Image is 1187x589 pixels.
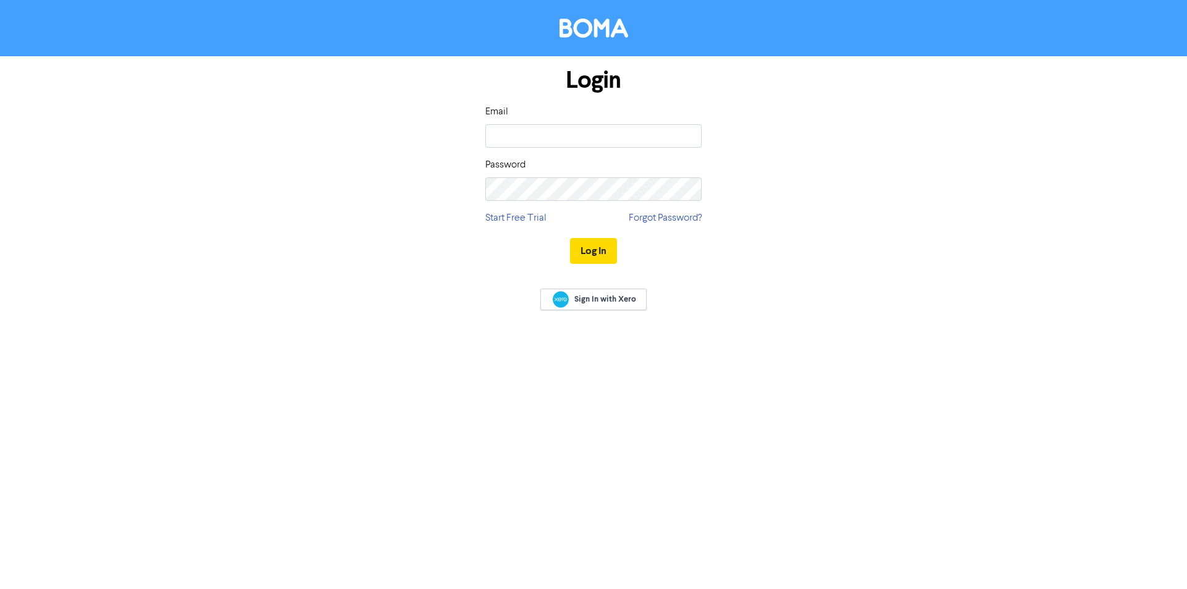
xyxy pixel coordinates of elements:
[540,289,647,310] a: Sign In with Xero
[485,211,547,226] a: Start Free Trial
[629,211,702,226] a: Forgot Password?
[570,238,617,264] button: Log In
[553,291,569,308] img: Xero logo
[559,19,628,38] img: BOMA Logo
[485,66,702,95] h1: Login
[1125,530,1187,589] iframe: Chat Widget
[485,104,508,119] label: Email
[485,158,525,172] label: Password
[574,294,636,305] span: Sign In with Xero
